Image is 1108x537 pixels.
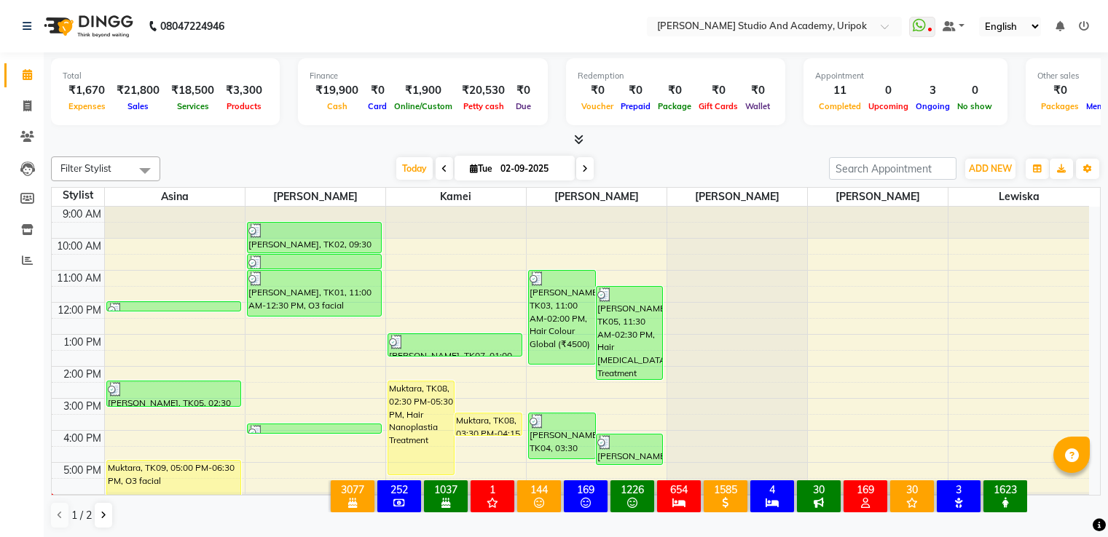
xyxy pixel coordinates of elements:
[220,82,268,99] div: ₹3,300
[986,483,1024,496] div: 1623
[52,188,104,203] div: Stylist
[248,271,381,316] div: [PERSON_NAME], TK01, 11:00 AM-12:30 PM, O3 facial
[597,287,663,379] div: [PERSON_NAME], TK05, 11:30 AM-02:30 PM, Hair [MEDICAL_DATA] Treatment
[695,101,742,111] span: Gift Cards
[71,508,92,523] span: 1 / 2
[597,434,663,464] div: [PERSON_NAME], TK11, 04:10 PM-05:10 PM, Hair Trimming (₹300)
[105,188,245,206] span: Asina
[800,483,838,496] div: 30
[160,6,224,47] b: 08047224946
[617,82,654,99] div: ₹0
[60,335,104,350] div: 1:00 PM
[388,381,455,474] div: Muktara, TK08, 02:30 PM-05:30 PM, Hair Nanoplastia Treatment
[60,495,104,510] div: 6:00 PM
[846,483,884,496] div: 169
[37,6,137,47] img: logo
[654,101,695,111] span: Package
[660,483,698,496] div: 654
[107,381,240,406] div: [PERSON_NAME], TK05, 02:30 PM-03:20 PM, wax full arm (₹400),Wax Full Leg (₹700)
[893,483,931,496] div: 30
[520,483,558,496] div: 144
[427,483,465,496] div: 1037
[965,159,1015,179] button: ADD NEW
[667,188,807,206] span: [PERSON_NAME]
[173,101,213,111] span: Services
[954,101,996,111] span: No show
[63,70,268,82] div: Total
[954,82,996,99] div: 0
[617,101,654,111] span: Prepaid
[707,483,744,496] div: 1585
[815,101,865,111] span: Completed
[567,483,605,496] div: 169
[1037,82,1083,99] div: ₹0
[60,399,104,414] div: 3:00 PM
[165,82,220,99] div: ₹18,500
[742,82,774,99] div: ₹0
[124,101,152,111] span: Sales
[390,82,456,99] div: ₹1,900
[1037,101,1083,111] span: Packages
[380,483,418,496] div: 252
[527,188,667,206] span: [PERSON_NAME]
[578,70,774,82] div: Redemption
[65,101,109,111] span: Expenses
[396,157,433,180] span: Today
[529,271,595,364] div: [PERSON_NAME], TK03, 11:00 AM-02:00 PM, Hair Colour Global (₹4500)
[388,334,522,356] div: [PERSON_NAME], TK07, 01:00 PM-01:45 PM, Hair Cut Men
[512,101,535,111] span: Due
[60,431,104,446] div: 4:00 PM
[474,483,511,496] div: 1
[912,101,954,111] span: Ongoing
[753,483,791,496] div: 4
[107,461,240,506] div: Muktara, TK09, 05:00 PM-06:30 PM, O3 facial
[54,271,104,286] div: 11:00 AM
[969,163,1012,174] span: ADD NEW
[334,483,372,496] div: 3077
[613,483,651,496] div: 1226
[60,367,104,382] div: 2:00 PM
[578,82,617,99] div: ₹0
[948,188,1089,206] span: Lewiska
[107,302,240,311] div: Walk In, TK06, 12:00 PM-12:15 PM, Eye Brow (₹50)
[248,255,381,268] div: [PERSON_NAME], TK02, 10:30 AM-11:00 AM, Wash And Blow Dry [DEMOGRAPHIC_DATA]
[60,207,104,222] div: 9:00 AM
[460,101,508,111] span: Petty cash
[223,101,265,111] span: Products
[248,424,381,433] div: Walk In, TK10, 03:50 PM-04:05 PM, Eye Brow (₹50)
[940,483,978,496] div: 3
[364,101,390,111] span: Card
[742,101,774,111] span: Wallet
[310,70,536,82] div: Finance
[455,413,522,435] div: Muktara, TK08, 03:30 PM-04:15 PM, Hair Cut Men
[55,303,104,318] div: 12:00 PM
[912,82,954,99] div: 3
[654,82,695,99] div: ₹0
[390,101,456,111] span: Online/Custom
[310,82,364,99] div: ₹19,900
[865,82,912,99] div: 0
[1047,479,1093,522] iframe: chat widget
[323,101,351,111] span: Cash
[496,158,569,180] input: 2025-09-02
[60,463,104,478] div: 5:00 PM
[815,70,996,82] div: Appointment
[386,188,526,206] span: Kamei
[456,82,511,99] div: ₹20,530
[829,157,956,180] input: Search Appointment
[245,188,385,206] span: [PERSON_NAME]
[364,82,390,99] div: ₹0
[808,188,948,206] span: [PERSON_NAME]
[60,162,111,174] span: Filter Stylist
[815,82,865,99] div: 11
[54,239,104,254] div: 10:00 AM
[248,223,381,252] div: [PERSON_NAME], TK02, 09:30 AM-10:30 AM, Pedicure Luxury
[466,163,496,174] span: Tue
[511,82,536,99] div: ₹0
[111,82,165,99] div: ₹21,800
[529,413,595,458] div: [PERSON_NAME], TK04, 03:30 PM-05:00 PM, Colour Root Touch Up
[578,101,617,111] span: Voucher
[63,82,111,99] div: ₹1,670
[865,101,912,111] span: Upcoming
[695,82,742,99] div: ₹0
